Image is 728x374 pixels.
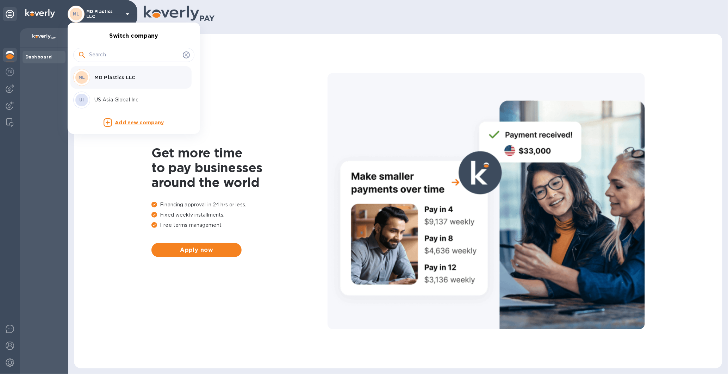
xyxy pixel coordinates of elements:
b: ML [79,75,85,80]
p: MD Plastics LLC [94,74,183,81]
input: Search [89,50,180,60]
p: US Asia Global Inc [94,96,183,104]
p: Add new company [115,119,164,127]
b: UI [79,97,84,102]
